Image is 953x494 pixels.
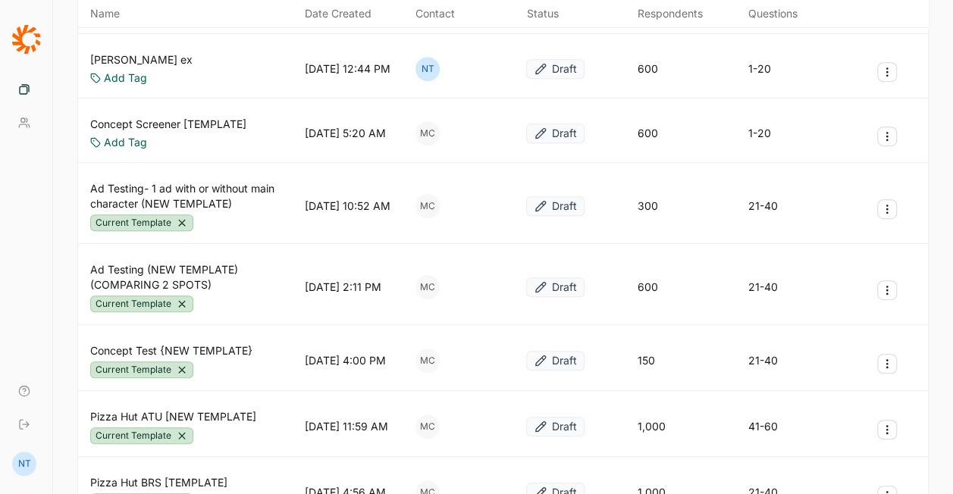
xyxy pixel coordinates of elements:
[305,419,388,434] div: [DATE] 11:59 AM
[90,409,256,424] a: Pizza Hut ATU [NEW TEMPLATE]
[748,280,778,295] div: 21-40
[90,181,299,211] a: Ad Testing- 1 ad with or without main character (NEW TEMPLATE)
[526,59,585,79] button: Draft
[415,6,455,21] div: Contact
[90,295,193,312] div: Current Template
[638,126,658,141] div: 600
[90,262,299,292] a: Ad Testing (NEW TEMPLATE) (COMPARING 2 SPOTS)
[305,61,390,77] div: [DATE] 12:44 PM
[526,6,558,21] div: Status
[748,126,771,141] div: 1-20
[104,135,147,150] a: Add Tag
[415,57,440,81] div: NT
[638,419,666,434] div: 1,000
[526,417,585,436] button: Draft
[748,199,778,214] div: 21-40
[526,351,585,370] button: Draft
[305,199,390,214] div: [DATE] 10:52 AM
[90,6,120,21] span: Name
[415,275,440,299] div: MC
[90,117,246,132] a: Concept Screener [TEMPLATE]
[748,6,798,21] div: Questions
[526,277,585,297] button: Draft
[415,121,440,145] div: MC
[877,199,897,219] button: Survey Actions
[305,126,386,141] div: [DATE] 5:20 AM
[877,280,897,300] button: Survey Actions
[748,353,778,368] div: 21-40
[90,343,252,358] a: Concept Test {NEW TEMPLATE}
[638,199,658,214] div: 300
[638,6,703,21] div: Respondents
[638,61,658,77] div: 600
[90,214,193,231] div: Current Template
[877,62,897,82] button: Survey Actions
[877,354,897,374] button: Survey Actions
[748,419,778,434] div: 41-60
[877,420,897,439] button: Survey Actions
[104,70,147,86] a: Add Tag
[90,427,193,444] div: Current Template
[638,280,658,295] div: 600
[748,61,771,77] div: 1-20
[305,280,381,295] div: [DATE] 2:11 PM
[415,194,440,218] div: MC
[638,353,655,368] div: 150
[12,452,36,476] div: NT
[526,123,585,143] button: Draft
[415,349,440,373] div: MC
[526,196,585,216] button: Draft
[90,361,193,378] div: Current Template
[415,414,440,439] div: MC
[90,475,227,490] a: Pizza Hut BRS [TEMPLATE]
[305,353,386,368] div: [DATE] 4:00 PM
[877,127,897,146] button: Survey Actions
[90,52,193,67] a: [PERSON_NAME] ex
[305,6,371,21] span: Date Created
